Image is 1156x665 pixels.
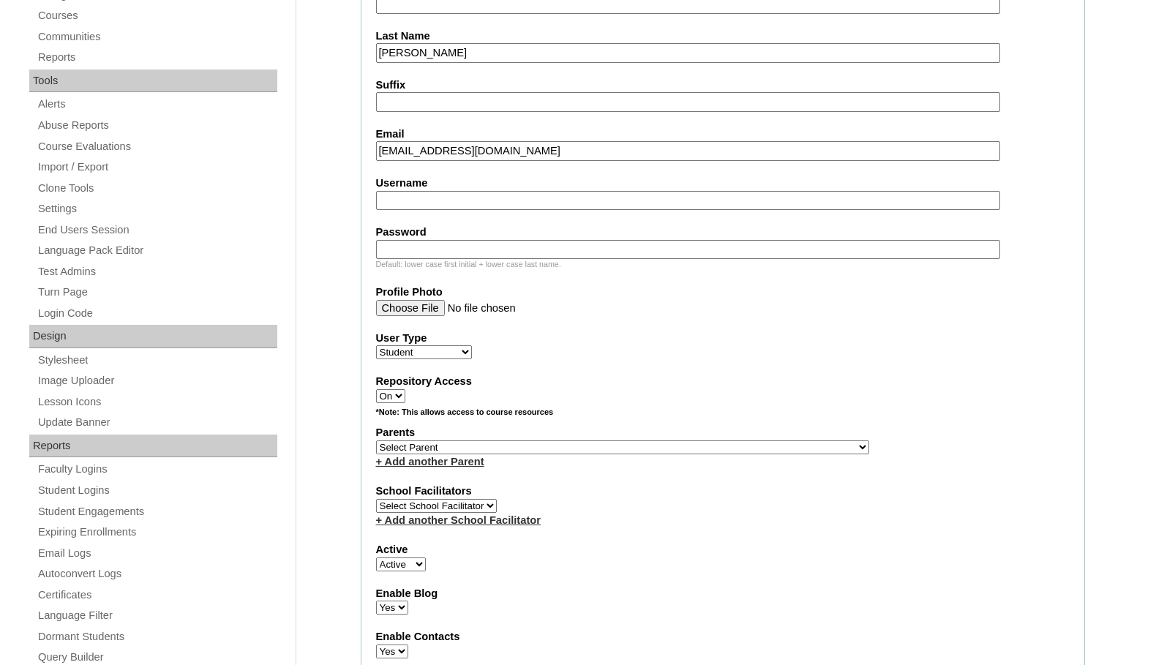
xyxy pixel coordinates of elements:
[37,95,277,113] a: Alerts
[37,48,277,67] a: Reports
[37,283,277,301] a: Turn Page
[29,325,277,348] div: Design
[37,460,277,478] a: Faculty Logins
[37,544,277,563] a: Email Logs
[376,176,1070,191] label: Username
[37,221,277,239] a: End Users Session
[376,331,1070,346] label: User Type
[376,514,541,526] a: + Add another School Facilitator
[29,435,277,458] div: Reports
[376,542,1070,557] label: Active
[37,179,277,198] a: Clone Tools
[376,374,1070,389] label: Repository Access
[376,259,1070,270] div: Default: lower case first initial + lower case last name.
[376,629,1070,645] label: Enable Contacts
[37,503,277,521] a: Student Engagements
[376,484,1070,499] label: School Facilitators
[37,413,277,432] a: Update Banner
[37,304,277,323] a: Login Code
[376,127,1070,142] label: Email
[37,372,277,390] a: Image Uploader
[37,200,277,218] a: Settings
[376,225,1070,240] label: Password
[37,351,277,369] a: Stylesheet
[376,425,1070,440] label: Parents
[37,28,277,46] a: Communities
[37,481,277,500] a: Student Logins
[376,78,1070,93] label: Suffix
[37,263,277,281] a: Test Admins
[376,407,1070,425] div: *Note: This allows access to course resources
[37,586,277,604] a: Certificates
[37,628,277,646] a: Dormant Students
[37,116,277,135] a: Abuse Reports
[37,138,277,156] a: Course Evaluations
[37,7,277,25] a: Courses
[37,606,277,625] a: Language Filter
[37,393,277,411] a: Lesson Icons
[376,456,484,467] a: + Add another Parent
[37,241,277,260] a: Language Pack Editor
[37,565,277,583] a: Autoconvert Logs
[29,69,277,93] div: Tools
[37,158,277,176] a: Import / Export
[376,29,1070,44] label: Last Name
[376,586,1070,601] label: Enable Blog
[376,285,1070,300] label: Profile Photo
[37,523,277,541] a: Expiring Enrollments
